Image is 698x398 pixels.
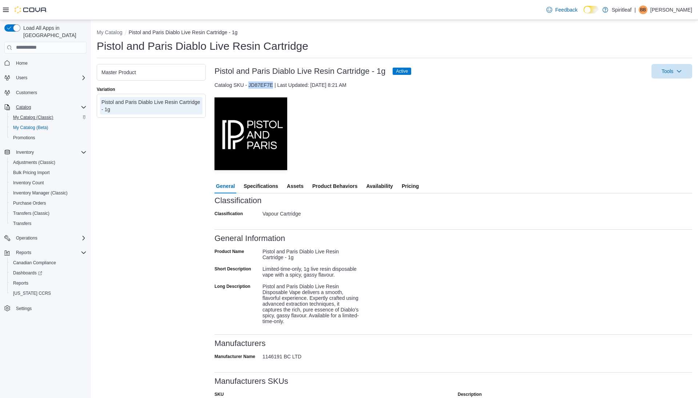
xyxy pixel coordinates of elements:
[583,6,599,13] input: Dark Mode
[214,249,244,254] label: Product Name
[16,250,31,256] span: Reports
[214,234,285,243] h3: General Information
[10,209,87,218] span: Transfers (Classic)
[7,288,89,298] button: [US_STATE] CCRS
[10,123,87,132] span: My Catalog (Beta)
[16,306,32,311] span: Settings
[13,59,31,68] a: Home
[13,103,34,112] button: Catalog
[13,290,51,296] span: [US_STATE] CCRS
[262,263,360,278] div: Limited-time-only, 1g live resin disposable vape with a spicy, gassy flavour.
[10,199,87,208] span: Purchase Orders
[16,60,28,66] span: Home
[13,73,30,82] button: Users
[97,29,123,35] button: My Catalog
[13,270,42,276] span: Dashboards
[13,221,31,226] span: Transfers
[7,168,89,178] button: Bulk Pricing Import
[10,269,45,277] a: Dashboards
[214,354,255,359] label: Manufacturer Name
[13,200,46,206] span: Purchase Orders
[244,179,278,193] span: Specifications
[13,248,87,257] span: Reports
[10,219,87,228] span: Transfers
[312,179,357,193] span: Product Behaviors
[10,178,47,187] a: Inventory Count
[10,158,58,167] a: Adjustments (Classic)
[214,391,224,397] label: SKU
[13,88,87,97] span: Customers
[7,278,89,288] button: Reports
[13,88,40,97] a: Customers
[10,219,34,228] a: Transfers
[13,260,56,266] span: Canadian Compliance
[13,160,55,165] span: Adjustments (Classic)
[214,67,385,76] h3: Pistol and Paris Diablo Live Resin Cartridge - 1g
[13,148,37,157] button: Inventory
[16,149,34,155] span: Inventory
[97,29,692,37] nav: An example of EuiBreadcrumbs
[402,179,419,193] span: Pricing
[10,279,31,288] a: Reports
[13,303,87,313] span: Settings
[16,235,37,241] span: Operations
[10,209,52,218] a: Transfers (Classic)
[13,148,87,157] span: Inventory
[10,258,59,267] a: Canadian Compliance
[662,68,674,75] span: Tools
[7,258,89,268] button: Canadian Compliance
[651,64,692,79] button: Tools
[7,198,89,208] button: Purchase Orders
[287,179,304,193] span: Assets
[1,73,89,83] button: Users
[543,3,580,17] a: Feedback
[1,147,89,157] button: Inventory
[13,180,44,186] span: Inventory Count
[10,158,87,167] span: Adjustments (Classic)
[10,168,87,177] span: Bulk Pricing Import
[10,258,87,267] span: Canadian Compliance
[650,5,692,14] p: [PERSON_NAME]
[10,199,49,208] a: Purchase Orders
[13,114,53,120] span: My Catalog (Classic)
[101,69,201,76] div: Master Product
[216,179,235,193] span: General
[10,113,87,122] span: My Catalog (Classic)
[20,24,87,39] span: Load All Apps in [GEOGRAPHIC_DATA]
[612,5,631,14] p: Spiritleaf
[10,168,53,177] a: Bulk Pricing Import
[1,87,89,98] button: Customers
[7,218,89,229] button: Transfers
[16,104,31,110] span: Catalog
[129,29,238,35] button: Pistol and Paris Diablo Live Resin Cartridge - 1g
[7,157,89,168] button: Adjustments (Classic)
[13,125,48,130] span: My Catalog (Beta)
[4,55,87,333] nav: Complex example
[13,248,34,257] button: Reports
[10,133,87,142] span: Promotions
[97,39,308,53] h1: Pistol and Paris Diablo Live Resin Cartridge
[7,208,89,218] button: Transfers (Classic)
[366,179,393,193] span: Availability
[13,103,87,112] span: Catalog
[10,189,87,197] span: Inventory Manager (Classic)
[13,190,68,196] span: Inventory Manager (Classic)
[393,68,411,75] span: Active
[13,234,40,242] button: Operations
[634,5,636,14] p: |
[15,6,47,13] img: Cova
[13,280,28,286] span: Reports
[7,188,89,198] button: Inventory Manager (Classic)
[10,133,38,142] a: Promotions
[10,289,87,298] span: Washington CCRS
[639,5,647,14] div: Bobby B
[1,102,89,112] button: Catalog
[262,208,360,217] div: Vapour Cartridge
[13,210,49,216] span: Transfers (Classic)
[10,123,51,132] a: My Catalog (Beta)
[1,58,89,68] button: Home
[13,234,87,242] span: Operations
[458,391,482,397] label: Description
[1,248,89,258] button: Reports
